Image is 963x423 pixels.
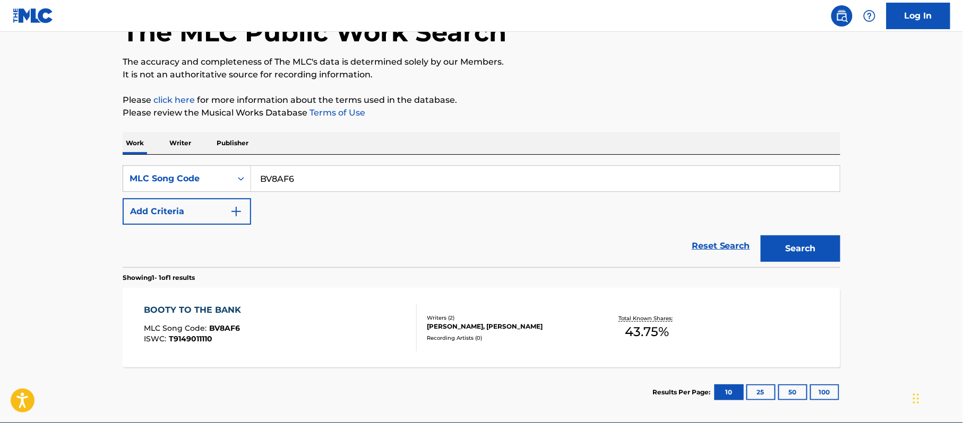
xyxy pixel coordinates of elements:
form: Search Form [123,165,840,267]
div: MLC Song Code [130,172,225,185]
button: 10 [715,384,744,400]
button: 50 [778,384,807,400]
iframe: Chat Widget [910,372,963,423]
button: Add Criteria [123,198,251,225]
img: help [863,10,876,22]
p: Please review the Musical Works Database [123,107,840,119]
span: 43.75 % [625,322,669,341]
p: Total Known Shares: [618,314,675,322]
a: Public Search [831,5,853,27]
div: Help [859,5,880,27]
p: Publisher [213,132,252,154]
img: search [836,10,848,22]
div: Writers ( 2 ) [427,314,587,322]
p: Writer [166,132,194,154]
h1: The MLC Public Work Search [123,16,506,48]
div: [PERSON_NAME], [PERSON_NAME] [427,322,587,331]
span: ISWC : [144,334,169,343]
img: 9d2ae6d4665cec9f34b9.svg [230,205,243,218]
button: Search [761,235,840,262]
div: BOOTY TO THE BANK [144,304,247,316]
a: Log In [887,3,950,29]
div: Recording Artists ( 0 ) [427,334,587,342]
p: Showing 1 - 1 of 1 results [123,273,195,283]
p: Please for more information about the terms used in the database. [123,94,840,107]
button: 100 [810,384,839,400]
span: T9149011110 [169,334,213,343]
p: Results Per Page: [652,387,713,397]
div: Drag [913,383,919,415]
a: Reset Search [686,234,755,258]
a: BOOTY TO THE BANKMLC Song Code:BV8AF6ISWC:T9149011110Writers (2)[PERSON_NAME], [PERSON_NAME]Recor... [123,288,840,367]
a: click here [153,95,195,105]
p: Work [123,132,147,154]
img: MLC Logo [13,8,54,23]
span: BV8AF6 [210,323,240,333]
span: MLC Song Code : [144,323,210,333]
a: Terms of Use [307,108,365,118]
p: The accuracy and completeness of The MLC's data is determined solely by our Members. [123,56,840,68]
button: 25 [746,384,776,400]
p: It is not an authoritative source for recording information. [123,68,840,81]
